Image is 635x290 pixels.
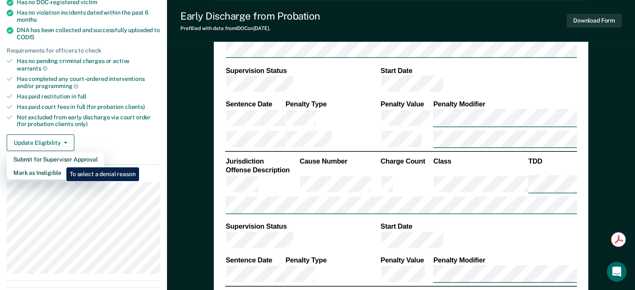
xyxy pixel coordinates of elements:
[380,222,577,231] th: Start Date
[17,93,160,100] div: Has paid restitution in
[225,156,299,166] th: Jurisdiction
[17,34,34,40] span: CODIS
[180,10,320,22] div: Early Discharge from Probation
[75,121,88,127] span: only)
[17,58,160,72] div: Has no pending criminal charges or active
[17,103,160,111] div: Has paid court fees in full (for probation
[17,16,37,23] span: months
[225,256,285,265] th: Sentence Date
[7,47,160,54] div: Requirements for officers to check
[528,156,577,166] th: TDD
[299,156,380,166] th: Cause Number
[380,66,577,75] th: Start Date
[78,93,86,100] span: full
[380,256,433,265] th: Penalty Value
[17,65,48,72] span: warrants
[285,256,380,265] th: Penalty Type
[17,114,160,128] div: Not excluded from early discharge via court order (for probation clients
[225,100,285,109] th: Sentence Date
[17,76,160,90] div: Has completed any court-ordered interventions and/or
[125,103,145,110] span: clients)
[225,166,299,175] th: Offense Description
[285,100,380,109] th: Penalty Type
[225,66,380,75] th: Supervision Status
[433,156,528,166] th: Class
[35,83,78,89] span: programming
[7,166,104,179] button: Mark as Ineligible
[7,134,74,151] button: Update Eligibility
[433,256,577,265] th: Penalty Modifier
[17,9,160,23] div: Has no violation incidents dated within the past 6
[180,25,320,31] div: Prefilled with data from IDOC on [DATE] .
[17,27,160,41] div: DNA has been collected and successfully uploaded to
[567,14,622,28] button: Download Form
[225,222,380,231] th: Supervision Status
[7,153,104,166] button: Submit for Supervisor Approval
[380,156,433,166] th: Charge Count
[607,262,627,282] iframe: Intercom live chat
[433,100,577,109] th: Penalty Modifier
[380,100,433,109] th: Penalty Value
